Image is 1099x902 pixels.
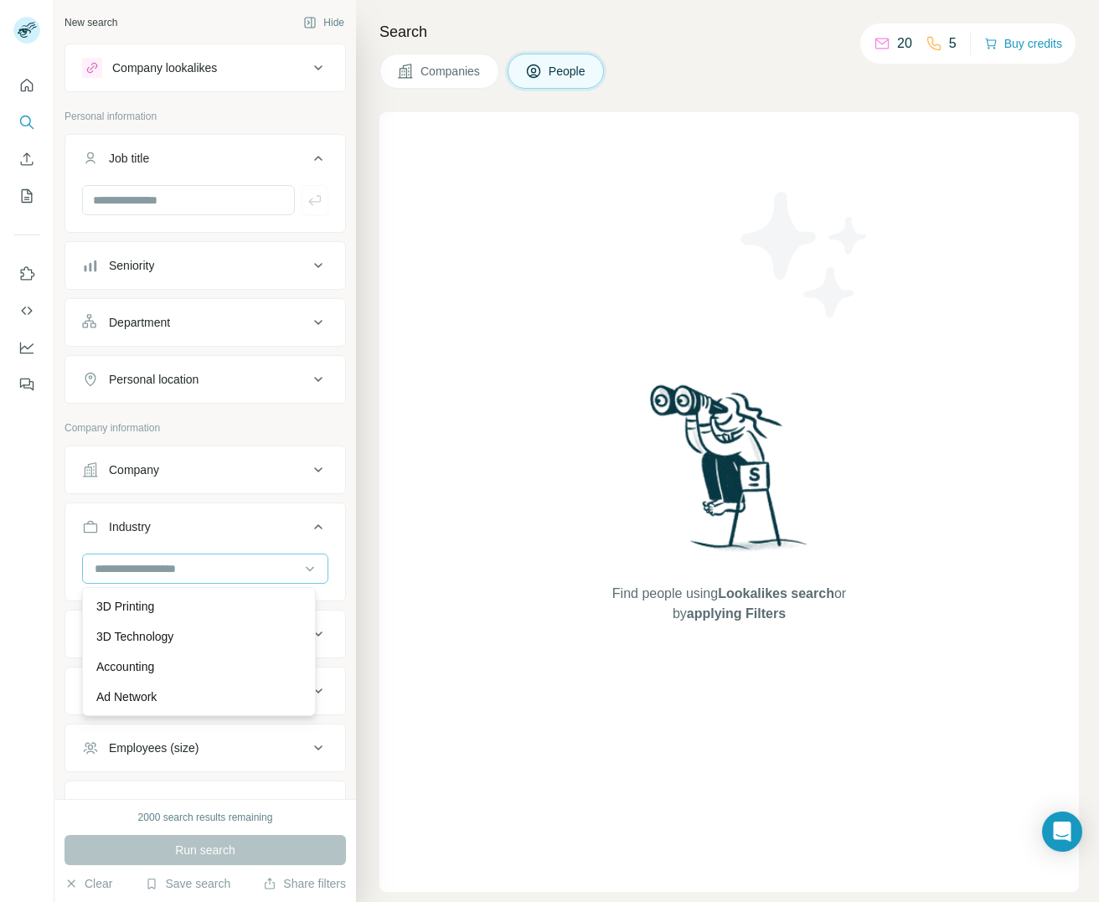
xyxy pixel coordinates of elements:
div: Personal location [109,371,199,388]
button: Enrich CSV [13,144,40,174]
button: Industry [65,507,345,554]
button: Use Surfe API [13,296,40,326]
span: Lookalikes search [718,586,834,600]
div: Seniority [109,257,154,274]
button: Search [13,107,40,137]
p: 3D Printing [96,598,154,615]
div: Employees (size) [109,740,199,756]
p: Personal information [64,109,346,124]
div: Open Intercom Messenger [1042,812,1082,852]
button: My lists [13,181,40,211]
button: Seniority [65,245,345,286]
h4: Search [379,20,1079,44]
div: Industry [109,518,151,535]
button: Hide [292,10,356,35]
img: Surfe Illustration - Woman searching with binoculars [642,380,817,567]
div: 2000 search results remaining [138,810,273,825]
button: Technologies [65,785,345,825]
button: Company [65,450,345,490]
button: Dashboard [13,332,40,363]
button: Employees (size) [65,728,345,768]
p: 20 [897,34,912,54]
div: Technologies [109,796,178,813]
button: Buy credits [984,32,1062,55]
button: HQ location [65,614,345,654]
img: Surfe Illustration - Stars [730,179,880,330]
p: Ad Network [96,688,157,705]
button: Feedback [13,369,40,399]
div: New search [64,15,117,30]
span: applying Filters [687,606,786,621]
button: Company lookalikes [65,48,345,88]
span: Find people using or by [595,584,863,624]
span: Companies [421,63,482,80]
div: Job title [109,150,149,167]
div: Department [109,314,170,331]
button: Personal location [65,359,345,399]
div: Company lookalikes [112,59,217,76]
button: Annual revenue ($) [65,671,345,711]
p: Accounting [96,658,154,675]
button: Share filters [263,875,346,892]
button: Use Surfe on LinkedIn [13,259,40,289]
p: 5 [949,34,957,54]
div: Company [109,461,159,478]
button: Clear [64,875,112,892]
button: Save search [145,875,230,892]
p: Company information [64,420,346,436]
span: People [549,63,587,80]
button: Quick start [13,70,40,101]
p: 3D Technology [96,628,173,645]
button: Job title [65,138,345,185]
button: Department [65,302,345,343]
